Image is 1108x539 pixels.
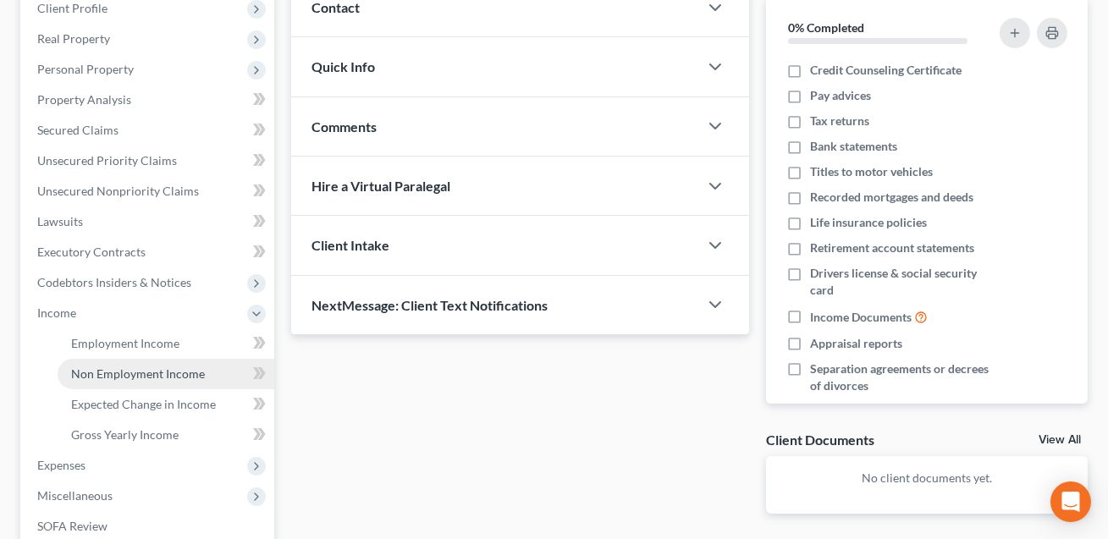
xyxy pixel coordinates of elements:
[71,366,205,381] span: Non Employment Income
[311,178,450,194] span: Hire a Virtual Paralegal
[58,389,274,420] a: Expected Change in Income
[810,214,927,231] span: Life insurance policies
[24,206,274,237] a: Lawsuits
[24,115,274,146] a: Secured Claims
[37,214,83,228] span: Lawsuits
[788,20,864,35] strong: 0% Completed
[24,146,274,176] a: Unsecured Priority Claims
[71,336,179,350] span: Employment Income
[37,92,131,107] span: Property Analysis
[311,118,377,135] span: Comments
[37,153,177,168] span: Unsecured Priority Claims
[37,275,191,289] span: Codebtors Insiders & Notices
[311,297,548,313] span: NextMessage: Client Text Notifications
[810,138,897,155] span: Bank statements
[810,62,962,79] span: Credit Counseling Certificate
[58,328,274,359] a: Employment Income
[37,488,113,503] span: Miscellaneous
[311,58,375,74] span: Quick Info
[58,359,274,389] a: Non Employment Income
[810,360,993,394] span: Separation agreements or decrees of divorces
[810,87,871,104] span: Pay advices
[24,176,274,206] a: Unsecured Nonpriority Claims
[810,239,974,256] span: Retirement account statements
[810,163,933,180] span: Titles to motor vehicles
[37,245,146,259] span: Executory Contracts
[810,265,993,299] span: Drivers license & social security card
[810,309,912,326] span: Income Documents
[37,123,119,137] span: Secured Claims
[37,62,134,76] span: Personal Property
[311,237,389,253] span: Client Intake
[810,113,869,129] span: Tax returns
[1050,481,1091,522] div: Open Intercom Messenger
[1039,434,1081,446] a: View All
[58,420,274,450] a: Gross Yearly Income
[37,458,85,472] span: Expenses
[37,31,110,46] span: Real Property
[24,237,274,267] a: Executory Contracts
[37,305,76,320] span: Income
[810,189,973,206] span: Recorded mortgages and deeds
[71,397,216,411] span: Expected Change in Income
[37,184,199,198] span: Unsecured Nonpriority Claims
[37,519,107,533] span: SOFA Review
[37,1,107,15] span: Client Profile
[24,85,274,115] a: Property Analysis
[766,431,874,448] div: Client Documents
[71,427,179,442] span: Gross Yearly Income
[780,470,1074,487] p: No client documents yet.
[810,335,902,352] span: Appraisal reports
